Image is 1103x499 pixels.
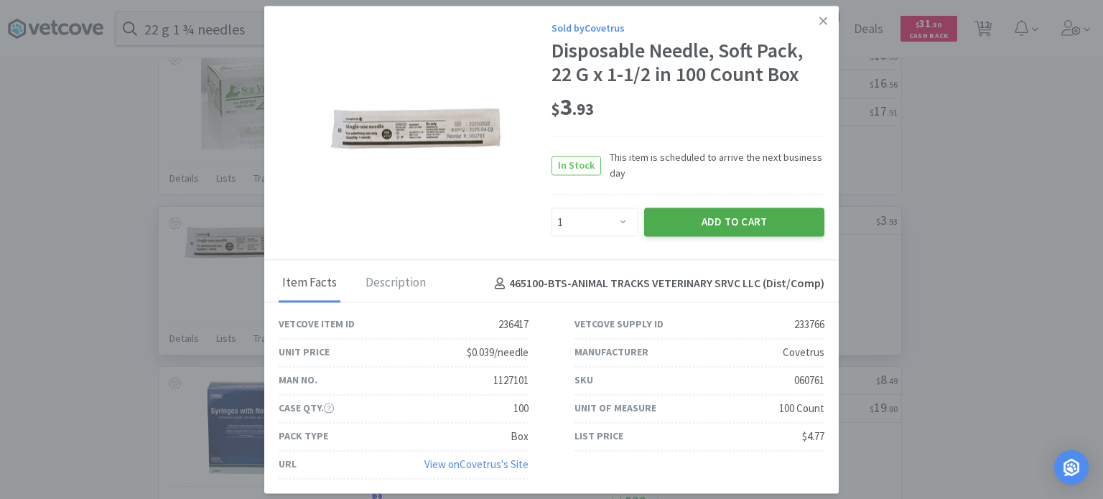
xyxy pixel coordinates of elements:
div: Pack Type [279,429,328,444]
div: Man No. [279,373,317,388]
div: SKU [574,373,593,388]
h4: 465100-BTS - ANIMAL TRACKS VETERINARY SRVC LLC (Dist/Comp) [489,275,824,294]
img: 0e6d80bad59c41d1a21dccc904e088b9_233766.png [325,102,505,154]
div: 100 [513,400,529,417]
div: List Price [574,429,623,444]
div: Box [511,428,529,445]
div: 060761 [794,372,824,389]
div: Covetrus [783,344,824,361]
div: $4.77 [802,428,824,445]
div: Description [362,266,429,302]
div: Disposable Needle, Soft Pack, 22 G x 1-1/2 in 100 Count Box [551,39,824,87]
div: Unit of Measure [574,401,656,416]
div: 1127101 [493,372,529,389]
button: Add to Cart [644,208,824,237]
a: View onCovetrus's Site [424,457,529,471]
div: 233766 [794,316,824,333]
div: Item Facts [279,266,340,302]
div: 236417 [498,316,529,333]
span: $ [551,100,560,120]
div: Case Qty. [279,401,334,416]
span: This item is scheduled to arrive the next business day [601,149,824,182]
div: Manufacturer [574,345,648,360]
span: In Stock [552,157,600,174]
div: 100 Count [779,400,824,417]
span: 3 [551,93,594,122]
div: Unit Price [279,345,330,360]
div: Vetcove Item ID [279,317,355,332]
div: Vetcove Supply ID [574,317,664,332]
div: Open Intercom Messenger [1054,450,1089,485]
div: URL [279,457,297,472]
div: $0.039/needle [467,344,529,361]
div: Sold by Covetrus [551,20,824,36]
span: . 93 [572,100,594,120]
